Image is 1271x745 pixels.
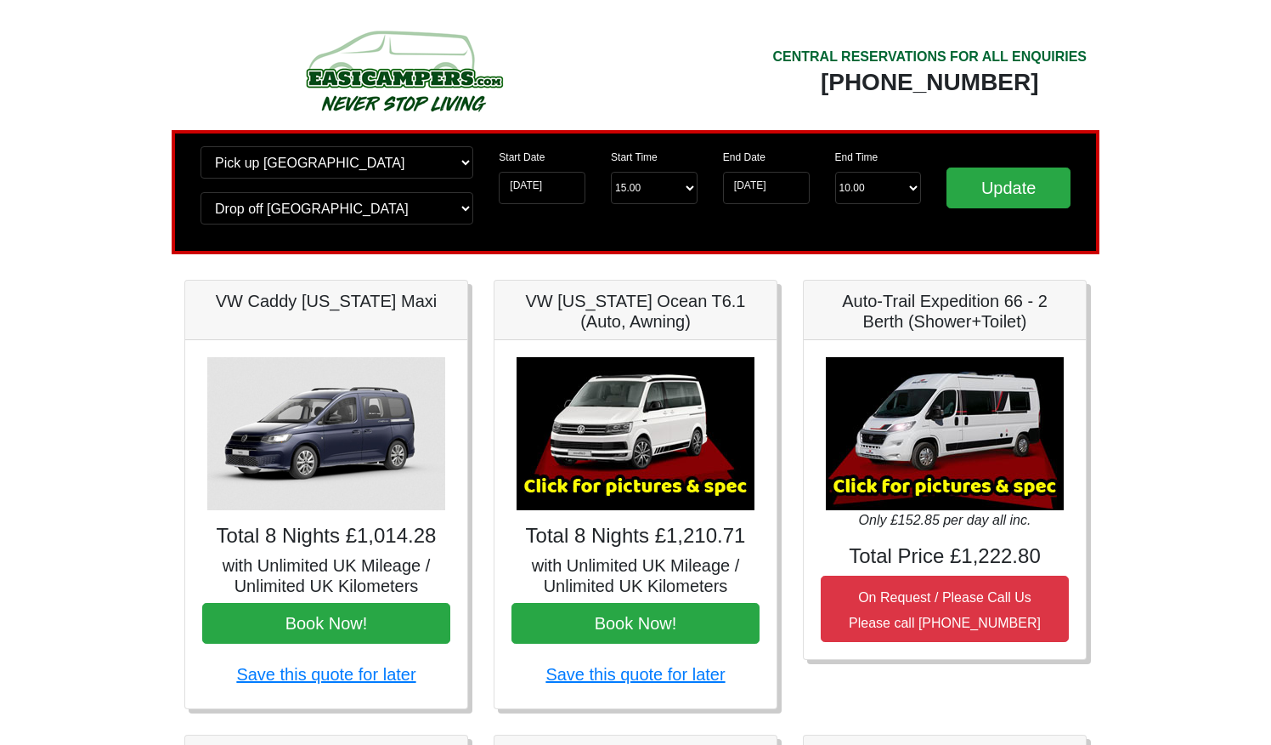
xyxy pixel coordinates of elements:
img: Auto-Trail Expedition 66 - 2 Berth (Shower+Toilet) [826,357,1064,510]
small: On Request / Please Call Us Please call [PHONE_NUMBER] [849,590,1041,630]
label: Start Time [611,150,658,165]
input: Start Date [499,172,585,204]
a: Save this quote for later [236,665,415,684]
button: On Request / Please Call UsPlease call [PHONE_NUMBER] [821,576,1069,642]
h4: Total Price £1,222.80 [821,544,1069,569]
label: End Date [723,150,765,165]
img: campers-checkout-logo.png [242,24,565,117]
h4: Total 8 Nights £1,014.28 [202,524,450,549]
input: Update [946,168,1070,208]
img: VW Caddy California Maxi [207,357,445,510]
label: Start Date [499,150,545,165]
h5: with Unlimited UK Mileage / Unlimited UK Kilometers [202,555,450,596]
div: CENTRAL RESERVATIONS FOR ALL ENQUIRIES [772,47,1087,67]
h5: Auto-Trail Expedition 66 - 2 Berth (Shower+Toilet) [821,291,1069,332]
button: Book Now! [511,603,760,644]
img: VW California Ocean T6.1 (Auto, Awning) [517,357,754,510]
a: Save this quote for later [545,665,725,684]
h4: Total 8 Nights £1,210.71 [511,524,760,549]
label: End Time [835,150,878,165]
button: Book Now! [202,603,450,644]
i: Only £152.85 per day all inc. [859,513,1031,527]
h5: VW [US_STATE] Ocean T6.1 (Auto, Awning) [511,291,760,332]
h5: VW Caddy [US_STATE] Maxi [202,291,450,311]
div: [PHONE_NUMBER] [772,67,1087,98]
h5: with Unlimited UK Mileage / Unlimited UK Kilometers [511,555,760,596]
input: Return Date [723,172,810,204]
